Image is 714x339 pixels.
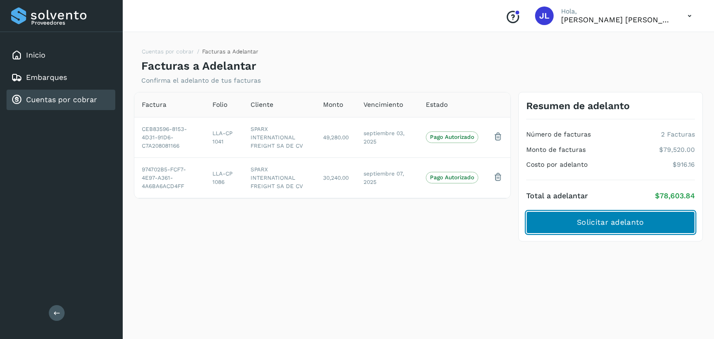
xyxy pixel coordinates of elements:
p: 2 Facturas [661,130,695,138]
h4: Total a adelantar [526,191,588,200]
a: Embarques [26,73,67,82]
button: Solicitar adelanto [526,211,695,234]
p: $79,520.00 [659,146,695,154]
span: Solicitar adelanto [577,217,644,228]
p: Hola, [561,7,673,15]
p: Confirma el adelanto de tus facturas [141,77,261,85]
div: Embarques [7,67,115,88]
td: LLA-CP 1041 [205,117,243,157]
span: Cliente [251,100,273,110]
h4: Costo por adelanto [526,161,588,169]
td: LLA-CP 1086 [205,157,243,198]
p: Proveedores [31,20,112,26]
h4: Facturas a Adelantar [141,59,256,73]
td: SPARX INTERNATIONAL FREIGHT SA DE CV [243,157,316,198]
span: Factura [142,100,166,110]
p: Pago Autorizado [430,174,474,181]
td: CEB83596-8153-4D31-91D6-C7A208081166 [134,117,205,157]
span: Folio [212,100,227,110]
h3: Resumen de adelanto [526,100,630,111]
span: Vencimiento [364,100,403,110]
td: SPARX INTERNATIONAL FREIGHT SA DE CV [243,117,316,157]
td: 974702B5-FCF7-4E97-A361-4A6BA6ACD4FF [134,157,205,198]
p: JOSE LUIS GUZMAN ORTA [561,15,673,24]
p: Pago Autorizado [430,134,474,140]
a: Cuentas por cobrar [142,48,194,55]
h4: Número de facturas [526,130,591,138]
span: Monto [323,100,343,110]
p: $78,603.84 [655,191,695,200]
span: septiembre 03, 2025 [364,130,404,145]
span: Facturas a Adelantar [202,48,258,55]
span: Estado [426,100,448,110]
div: Inicio [7,45,115,65]
div: Cuentas por cobrar [7,90,115,110]
h4: Monto de facturas [526,146,586,154]
a: Cuentas por cobrar [26,95,97,104]
span: septiembre 07, 2025 [364,170,404,185]
a: Inicio [26,51,46,59]
span: 49,280.00 [323,134,349,141]
nav: breadcrumb [141,47,258,59]
span: 30,240.00 [323,175,349,181]
p: $916.16 [673,161,695,169]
